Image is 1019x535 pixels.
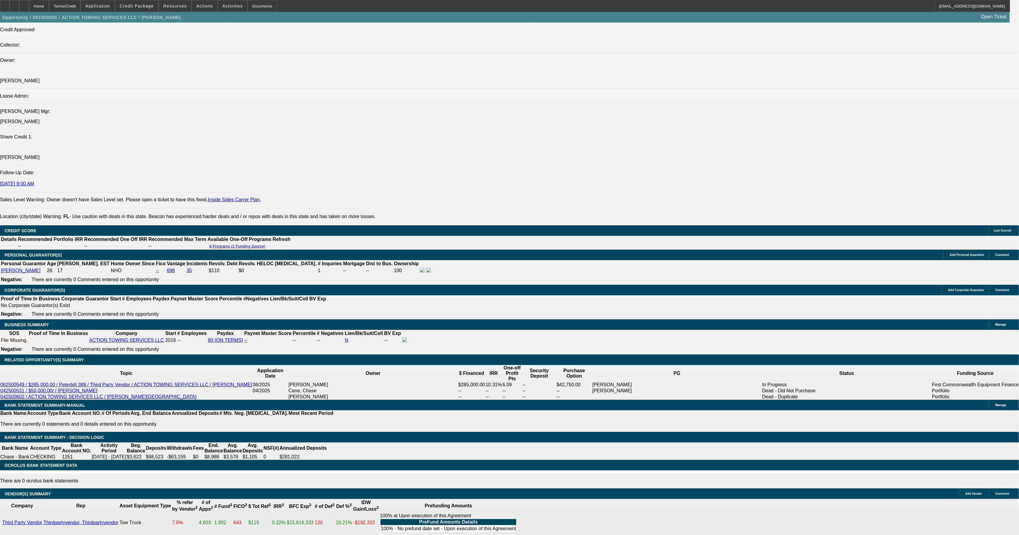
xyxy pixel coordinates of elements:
[223,442,242,454] th: Avg. Balance
[57,267,110,274] td: 17
[43,520,118,525] a: Thirdpartyvendor, Thirdpartyvendor
[102,410,130,416] th: # Of Periods
[171,410,219,416] th: Annualized Deposits
[146,442,167,454] th: Deposits
[11,503,33,508] b: Company
[950,253,984,257] span: Add Personal Guarantor
[345,338,348,343] a: N
[932,382,1019,388] td: First Commonwealth Equipment Finance
[219,410,288,416] th: # Mts. Neg. [MEDICAL_DATA].
[81,0,114,12] button: Application
[485,388,502,394] td: --
[592,382,762,388] td: [PERSON_NAME]
[204,442,223,454] th: End. Balance
[233,504,247,509] b: FICO
[287,513,314,533] td: $15,616,333
[5,491,51,496] span: VENDOR(S) SUMMARY
[252,365,288,382] th: Application Date
[196,4,213,8] span: Actions
[165,331,176,336] b: Start
[47,261,56,266] b: Age
[116,331,138,336] b: Company
[5,322,49,327] span: BUSINESS SUMMARY
[425,503,472,508] b: Prefunding Amounts
[238,267,317,274] td: $0
[230,503,232,507] sup: 2
[193,454,204,460] td: $0
[47,267,56,274] td: 28
[366,267,393,274] td: --
[29,330,88,336] th: Proof of Time In Business
[948,288,984,292] span: Add Corporate Guarantor
[207,236,272,242] th: Available One-Off Programs
[270,296,308,301] b: Lien/Bk/Suit/Coll
[63,214,376,219] label: - Use caution with deals in this state. Beacon has experienced harder deals and / or repos with d...
[61,296,109,301] b: Corporate Guarantor
[204,454,223,460] td: $8,986
[377,505,379,510] sup: 2
[5,435,104,440] span: Bank Statement Summary - Decision Logic
[84,236,147,242] th: Recommended One Off IRR
[120,503,171,508] b: Asset Equipment Type
[384,331,401,336] b: BV Exp
[148,243,207,249] td: --
[223,454,242,460] td: $3,578
[502,365,522,382] th: One-off Profit Pts
[0,388,97,393] a: 042500531 / $50,000.00/ / [PERSON_NAME]
[32,312,159,317] span: There are currently 0 Comments entered on this opportunity
[239,261,317,266] b: Revolv. HELOC [MEDICAL_DATA].
[248,513,271,533] td: $115
[167,268,175,273] a: 698
[556,394,592,400] td: --
[166,454,193,460] td: -$63,159
[2,15,181,20] span: Opportunity / 092300005 / ACTION TOWING SERVICES LLC / [PERSON_NAME]
[282,503,284,507] sup: 2
[242,442,263,454] th: Avg. Deposits
[193,442,204,454] th: Fees
[91,442,126,454] th: Activity Period
[502,382,522,388] td: 6.09
[458,394,485,400] td: --
[199,513,213,533] td: 4,603
[485,365,502,382] th: IRR
[353,513,379,533] td: -$192,333
[159,0,191,12] button: Resources
[272,513,286,533] td: 0.22%
[394,261,419,266] b: Ownership
[0,421,333,427] p: There are currently 0 statements and 0 details entered on this opportunity
[208,244,267,249] button: 8 Programs (2 Funding Source)
[268,503,271,507] sup: 2
[5,403,85,408] span: BANK STATEMENT SUMMARY-MANUAL
[119,513,171,533] td: Tow Truck
[762,388,932,394] td: Dead - Did Not Purchase
[556,382,592,388] td: $42,750.00
[244,296,269,301] b: #Negatives
[522,394,557,400] td: --
[5,463,77,468] span: OCROLUS BANK STATEMENT DATA
[384,337,401,344] td: --
[214,513,233,533] td: 1,602
[332,503,335,507] sup: 2
[1,338,28,343] div: File Missing.
[0,394,196,399] a: 042500602 / ACTION TOWING SERVICES LLC / [PERSON_NAME][GEOGRAPHIC_DATA]
[317,267,342,274] td: 1
[995,323,1006,326] span: Manage
[148,236,207,242] th: Recommended Max Term
[30,442,62,454] th: Account Type
[343,267,365,274] td: --
[242,454,263,460] td: $1,105
[120,4,154,8] span: Credit Package
[110,296,121,301] b: Start
[979,12,1009,22] a: Open Ticket
[426,268,431,272] img: linkedin-icon.png
[522,365,557,382] th: Security Deposit
[1,312,23,317] b: Negative:
[309,503,311,507] sup: 2
[1,347,23,352] b: Negative:
[208,197,260,202] a: Inside Sales Carrer Plan
[209,261,238,266] b: Revolv. Debt
[1,277,23,282] b: Negative:
[288,365,458,382] th: Owner
[485,382,502,388] td: 10.31%
[420,268,425,272] img: facebook-icon.png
